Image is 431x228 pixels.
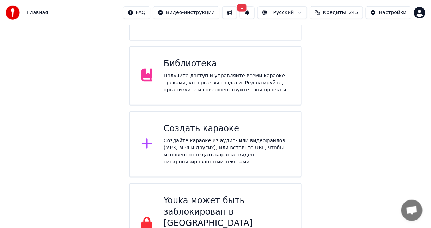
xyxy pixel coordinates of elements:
[153,6,219,19] button: Видео-инструкции
[401,200,423,221] div: Открытый чат
[27,9,48,16] nav: breadcrumb
[164,72,290,94] div: Получите доступ и управляйте всеми караоке-треками, которые вы создали. Редактируйте, организуйте...
[6,6,20,20] img: youka
[323,9,346,16] span: Кредиты
[164,123,290,134] div: Создать караоке
[164,137,290,166] div: Создайте караоке из аудио- или видеофайлов (MP3, MP4 и других), или вставьте URL, чтобы мгновенно...
[123,6,150,19] button: FAQ
[164,58,290,70] div: Библиотека
[349,9,358,16] span: 245
[237,4,247,12] span: 1
[379,9,407,16] div: Настройки
[240,6,255,19] button: 1
[310,6,363,19] button: Кредиты245
[366,6,411,19] button: Настройки
[27,9,48,16] span: Главная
